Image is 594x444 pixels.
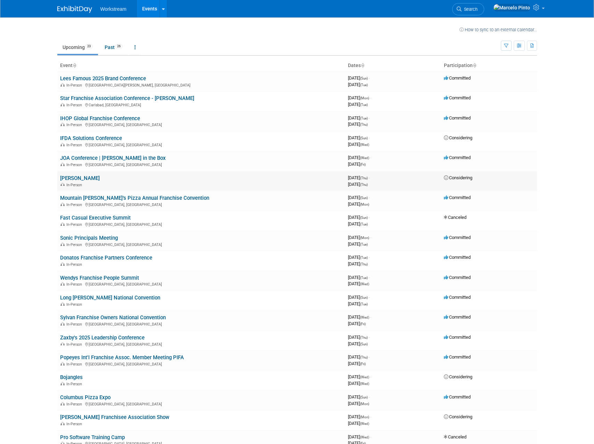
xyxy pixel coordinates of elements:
span: (Wed) [360,156,369,160]
span: [DATE] [348,321,366,326]
span: [DATE] [348,301,368,306]
a: Columbus Pizza Expo [60,394,111,401]
span: In-Person [66,342,84,347]
img: In-Person Event [60,242,65,246]
span: (Wed) [360,422,369,426]
span: [DATE] [348,155,371,160]
div: Carlsbad, [GEOGRAPHIC_DATA] [60,102,342,107]
span: Committed [444,335,471,340]
img: In-Person Event [60,123,65,126]
span: (Tue) [360,222,368,226]
img: In-Person Event [60,422,65,425]
span: In-Person [66,103,84,107]
a: IHOP Global Franchise Conference [60,115,140,122]
span: - [369,394,370,400]
span: - [369,255,370,260]
img: In-Person Event [60,342,65,346]
span: In-Person [66,143,84,147]
span: - [369,75,370,81]
span: (Tue) [360,116,368,120]
img: In-Person Event [60,302,65,306]
a: Wendys Franchise People Summit [60,275,139,281]
span: [DATE] [348,95,371,100]
span: (Sun) [360,342,368,346]
span: - [369,215,370,220]
span: [DATE] [348,281,369,286]
a: Sonic Principals Meeting [60,235,118,241]
span: [DATE] [348,354,370,360]
span: Considering [444,175,472,180]
span: (Mon) [360,203,369,206]
span: In-Person [66,322,84,327]
span: Committed [444,95,471,100]
div: [GEOGRAPHIC_DATA], [GEOGRAPHIC_DATA] [60,321,342,327]
span: [DATE] [348,195,370,200]
span: - [369,295,370,300]
span: (Tue) [360,103,368,107]
span: [DATE] [348,102,368,107]
span: - [369,195,370,200]
a: Sort by Participation Type [473,63,476,68]
img: In-Person Event [60,83,65,87]
span: (Wed) [360,282,369,286]
span: (Wed) [360,382,369,386]
span: [DATE] [348,401,369,406]
span: In-Person [66,203,84,207]
div: [GEOGRAPHIC_DATA], [GEOGRAPHIC_DATA] [60,142,342,147]
span: (Thu) [360,176,368,180]
span: [DATE] [348,142,369,147]
a: How to sync to an external calendar... [459,27,537,32]
a: Sort by Start Date [361,63,364,68]
span: Canceled [444,215,466,220]
span: - [370,314,371,320]
img: In-Person Event [60,163,65,166]
img: In-Person Event [60,282,65,286]
a: Bojangles [60,374,83,380]
span: (Mon) [360,415,369,419]
a: Donatos Franchise Partners Conference [60,255,152,261]
span: - [369,135,370,140]
span: Committed [444,155,471,160]
span: - [370,374,371,379]
img: ExhibitDay [57,6,92,13]
span: (Tue) [360,276,368,280]
div: [GEOGRAPHIC_DATA], [GEOGRAPHIC_DATA] [60,361,342,367]
div: [GEOGRAPHIC_DATA], [GEOGRAPHIC_DATA] [60,401,342,406]
span: (Thu) [360,183,368,187]
div: [GEOGRAPHIC_DATA][PERSON_NAME], [GEOGRAPHIC_DATA] [60,82,342,88]
span: In-Person [66,163,84,167]
img: Marcelo Pinto [493,4,530,11]
span: [DATE] [348,275,370,280]
img: In-Person Event [60,143,65,146]
span: Committed [444,255,471,260]
span: (Wed) [360,435,369,439]
th: Dates [345,60,441,72]
span: (Wed) [360,375,369,379]
a: Pro Software Training Camp [60,434,125,441]
span: [DATE] [348,235,371,240]
span: - [370,235,371,240]
span: Committed [444,115,471,121]
span: In-Person [66,422,84,426]
div: [GEOGRAPHIC_DATA], [GEOGRAPHIC_DATA] [60,281,342,287]
img: In-Person Event [60,362,65,365]
span: [DATE] [348,335,370,340]
span: Considering [444,135,472,140]
span: In-Person [66,123,84,127]
span: In-Person [66,262,84,267]
span: [DATE] [348,162,366,167]
div: [GEOGRAPHIC_DATA], [GEOGRAPHIC_DATA] [60,221,342,227]
span: Search [462,7,478,12]
span: [DATE] [348,381,369,386]
span: (Tue) [360,242,368,246]
div: [GEOGRAPHIC_DATA], [GEOGRAPHIC_DATA] [60,162,342,167]
span: (Fri) [360,322,366,326]
span: [DATE] [348,421,369,426]
span: [DATE] [348,394,370,400]
a: JOA Conference | [PERSON_NAME] in the Box [60,155,166,161]
span: Committed [444,295,471,300]
span: [DATE] [348,135,370,140]
span: (Mon) [360,402,369,406]
span: (Mon) [360,96,369,100]
span: (Fri) [360,163,366,166]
